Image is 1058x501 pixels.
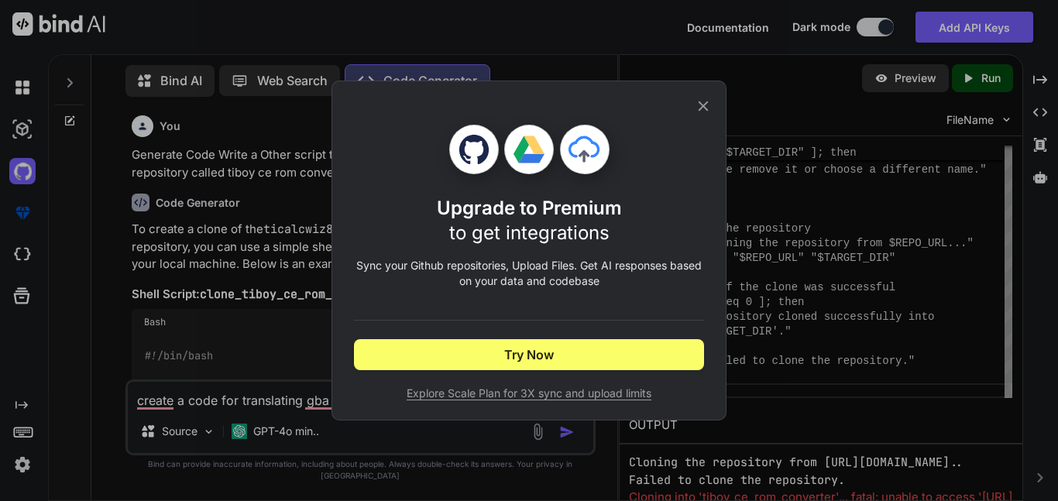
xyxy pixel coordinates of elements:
span: to get integrations [449,221,610,244]
p: Sync your Github repositories, Upload Files. Get AI responses based on your data and codebase [354,258,704,289]
button: Try Now [354,339,704,370]
span: Explore Scale Plan for 3X sync and upload limits [354,386,704,401]
h1: Upgrade to Premium [437,196,622,245]
span: Try Now [504,345,554,364]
